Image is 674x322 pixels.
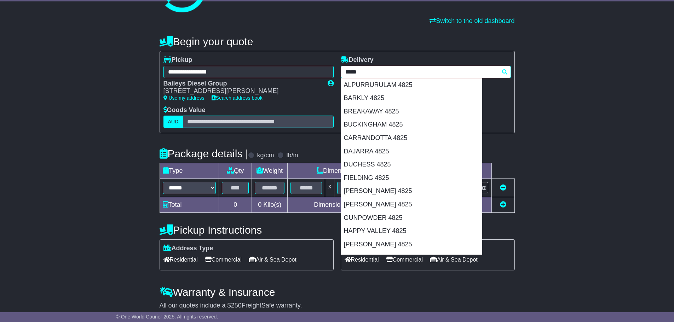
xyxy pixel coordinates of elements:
div: BREAKAWAY 4825 [341,105,482,118]
label: Delivery [341,56,374,64]
label: kg/cm [257,152,274,159]
td: Dimensions in Centimetre(s) [288,197,419,213]
td: 0 [219,197,252,213]
td: Kilo(s) [252,197,288,213]
div: ALPURRURULAM 4825 [341,78,482,92]
div: DUCHESS 4825 [341,158,482,171]
div: BUCKINGHAM 4825 [341,118,482,131]
div: [PERSON_NAME] 4825 [341,185,482,198]
td: x [325,179,334,197]
div: KALKADOON 4825 [341,251,482,264]
div: HAPPY VALLEY 4825 [341,224,482,238]
span: Residential [163,254,198,265]
h4: Package details | [160,148,248,159]
a: Search address book [212,95,263,101]
span: Commercial [386,254,423,265]
span: © One World Courier 2025. All rights reserved. [116,314,218,320]
a: Switch to the old dashboard [430,17,514,24]
label: Goods Value [163,106,206,114]
div: Baileys Diesel Group [163,80,321,88]
label: Address Type [163,245,213,252]
div: BARKLY 4825 [341,92,482,105]
div: [PERSON_NAME] 4825 [341,198,482,211]
td: Weight [252,163,288,179]
h4: Pickup Instructions [160,224,334,236]
td: Total [160,197,219,213]
td: Type [160,163,219,179]
span: Air & Sea Depot [430,254,478,265]
td: Qty [219,163,252,179]
div: CARRANDOTTA 4825 [341,131,482,145]
div: GUNPOWDER 4825 [341,211,482,225]
div: [PERSON_NAME] 4825 [341,238,482,251]
div: [STREET_ADDRESS][PERSON_NAME] [163,87,321,95]
label: AUD [163,116,183,128]
h4: Begin your quote [160,36,515,47]
a: Remove this item [500,184,506,191]
td: Dimensions (L x W x H) [288,163,419,179]
span: 0 [258,201,261,208]
div: FIELDING 4825 [341,171,482,185]
label: Pickup [163,56,192,64]
div: All our quotes include a $ FreightSafe warranty. [160,302,515,310]
span: Air & Sea Depot [249,254,296,265]
span: Commercial [205,254,242,265]
h4: Warranty & Insurance [160,286,515,298]
label: lb/in [286,152,298,159]
a: Use my address [163,95,204,101]
span: 250 [231,302,242,309]
div: DAJARRA 4825 [341,145,482,158]
typeahead: Please provide city [341,66,511,78]
span: Residential [345,254,379,265]
a: Add new item [500,201,506,208]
